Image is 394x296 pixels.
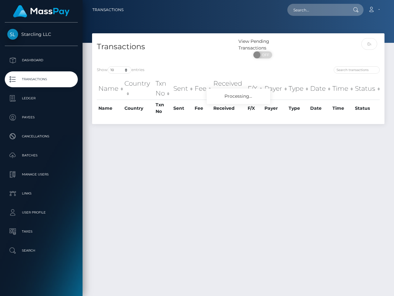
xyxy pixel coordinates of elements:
[309,77,331,100] th: Date
[212,77,246,100] th: Received
[123,100,154,116] th: Country
[5,90,78,106] a: Ledger
[238,38,287,51] div: View Pending Transactions
[5,224,78,240] a: Taxes
[154,100,172,116] th: Txn No
[287,77,309,100] th: Type
[7,29,18,40] img: Starcling LLC
[246,77,263,100] th: F/X
[309,100,331,116] th: Date
[193,100,212,116] th: Fee
[97,41,234,52] h4: Transactions
[7,94,75,103] p: Ledger
[193,77,212,100] th: Fee
[7,246,75,255] p: Search
[353,100,380,116] th: Status
[7,113,75,122] p: Payees
[246,100,263,116] th: F/X
[263,100,287,116] th: Payer
[5,205,78,220] a: User Profile
[7,208,75,217] p: User Profile
[92,3,124,16] a: Transactions
[5,167,78,182] a: Manage Users
[5,128,78,144] a: Cancellations
[212,100,246,116] th: Received
[5,71,78,87] a: Transactions
[97,66,144,74] label: Show entries
[7,132,75,141] p: Cancellations
[361,38,377,50] input: Date filter
[331,100,353,116] th: Time
[7,189,75,198] p: Links
[108,66,131,74] select: Showentries
[257,51,273,58] span: OFF
[7,151,75,160] p: Batches
[7,170,75,179] p: Manage Users
[334,66,380,74] input: Search transactions
[7,56,75,65] p: Dashboard
[123,77,154,100] th: Country
[287,4,347,16] input: Search...
[5,148,78,163] a: Batches
[13,5,70,17] img: MassPay Logo
[154,77,172,100] th: Txn No
[172,77,193,100] th: Sent
[207,89,270,104] div: Processing...
[97,77,123,100] th: Name
[172,100,193,116] th: Sent
[263,77,287,100] th: Payer
[331,77,353,100] th: Time
[7,227,75,236] p: Taxes
[5,243,78,259] a: Search
[5,186,78,201] a: Links
[353,77,380,100] th: Status
[5,109,78,125] a: Payees
[5,31,78,37] span: Starcling LLC
[97,100,123,116] th: Name
[7,75,75,84] p: Transactions
[5,52,78,68] a: Dashboard
[287,100,309,116] th: Type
